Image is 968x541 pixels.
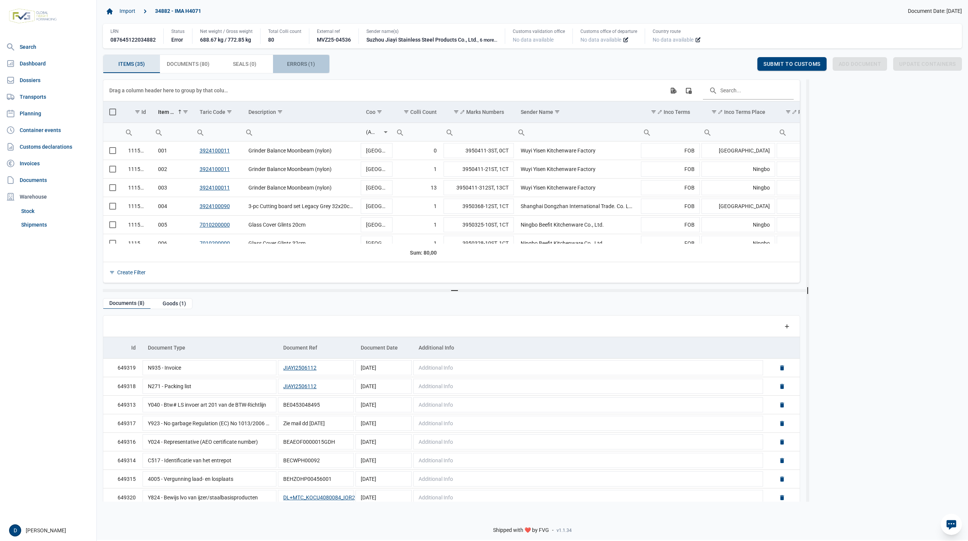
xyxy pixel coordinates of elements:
a: Delete [779,364,785,371]
span: Additional Info [419,457,453,463]
input: Filter cell [515,123,640,141]
input: Filter cell [122,123,152,141]
span: No data available [580,36,621,44]
span: [DATE] [361,402,376,408]
div: Error [171,36,185,44]
div: Sender name(s) [366,28,497,34]
a: Documents [3,173,93,188]
td: Ningbo [701,160,776,178]
span: Show filter options for column 'Preference' [785,109,791,115]
div: Inco Terms [658,109,690,115]
td: Column Sender Name [515,101,640,123]
input: Filter cell [194,123,243,141]
div: Customs validation office [513,28,565,34]
span: Show filter options for column 'Sender Name' [554,109,560,115]
td: 001 [152,141,193,160]
td: Column Item Nr [152,101,193,123]
div: Create Filter [117,269,146,276]
span: Show filter options for column 'Inco Terms' [651,109,656,115]
span: [DATE] [361,365,376,371]
span: Additional Info [419,365,453,371]
td: 003 [152,178,193,197]
div: Drag a column header here to group by that column [109,84,231,96]
div: MVZ25-04536 [317,36,351,44]
td: Filter cell [640,123,701,141]
span: Additional Info [419,420,453,426]
div: Select row [109,203,116,210]
div: Document Ref [283,345,317,351]
button: JIAYI2506112 [283,364,316,372]
div: Select row [109,221,116,228]
td: 3950368-12ST, 1CT [443,197,515,215]
div: Coo [366,109,375,115]
div: Search box [640,123,654,141]
div: Data grid with 35 rows and 23 columns [103,80,800,283]
td: Column Inco Terms [640,101,701,123]
td: Column Coo [360,101,393,123]
td: FOB [640,160,701,178]
a: Delete [779,401,785,408]
td: 649315 [103,469,142,488]
span: BEHZOHP00456001 [283,476,332,482]
div: Data grid with 8 rows and 5 columns [103,316,800,507]
td: Column Preference [776,101,836,123]
input: Filter cell [393,123,443,141]
td: Filter cell [360,123,393,141]
td: [GEOGRAPHIC_DATA] [701,141,776,160]
div: Export all data to Excel [666,84,680,97]
div: Select row [109,147,116,154]
td: 111570 [122,160,152,178]
span: Zie mail dd [DATE] [283,420,325,426]
td: FOB [640,178,701,197]
td: [GEOGRAPHIC_DATA] [360,234,393,252]
span: [DATE] [361,439,376,445]
span: Submit to customs [763,61,821,67]
td: Ningbo Beefit Kitchenware Co., Ltd. [515,215,640,234]
a: 7010200000 [200,240,230,246]
td: Grinder Balance Moonbeam (nylon) [242,141,360,160]
td: [GEOGRAPHIC_DATA] [360,160,393,178]
td: Column Additional Info [413,337,764,359]
td: Filter cell [776,123,836,141]
td: 100 [776,215,836,234]
td: Column Taric Code [194,101,243,123]
div: Search box [515,123,528,141]
td: FOB [640,197,701,215]
a: Delete [779,383,785,390]
span: Show filter options for column 'Coo' [377,109,382,115]
div: Document Type [148,345,185,351]
td: 006 [152,234,193,252]
span: Show filter options for column 'Item Nr' [183,109,188,115]
span: - [552,527,554,534]
div: Colli Count [410,109,437,115]
span: [DATE] [361,476,376,482]
div: Net weight / Gross weight [200,28,253,34]
td: 3950328-10ST, 1CT [443,234,515,252]
span: [DATE] [361,494,376,501]
div: Documents (8) [103,298,150,309]
td: Column Marks Numbers [443,101,515,123]
button: JIAYI2506112 [283,382,316,390]
td: 111593 [122,178,152,197]
div: Select [381,123,390,141]
div: Select row [109,184,116,191]
div: Warehouse [3,189,93,204]
a: Customs declarations [3,139,93,154]
a: 7010200000 [200,222,230,228]
div: Search box [443,123,456,141]
td: 3950411-21ST, 1CT [443,160,515,178]
input: Filter cell [242,123,360,141]
input: Filter cell [360,123,381,141]
td: Column Id [103,337,142,359]
input: Filter cell [152,123,193,141]
div: Description [248,109,276,115]
td: 111566 [122,234,152,252]
td: [GEOGRAPHIC_DATA] [360,197,393,215]
span: v1.1.34 [557,527,572,533]
td: Y824 - Bewijs lvo van ijzer/staalbasisproducten [142,488,277,507]
div: Taric Code [200,109,225,115]
td: FOB [640,234,701,252]
td: Glass Cover Glints 20cm [242,215,360,234]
